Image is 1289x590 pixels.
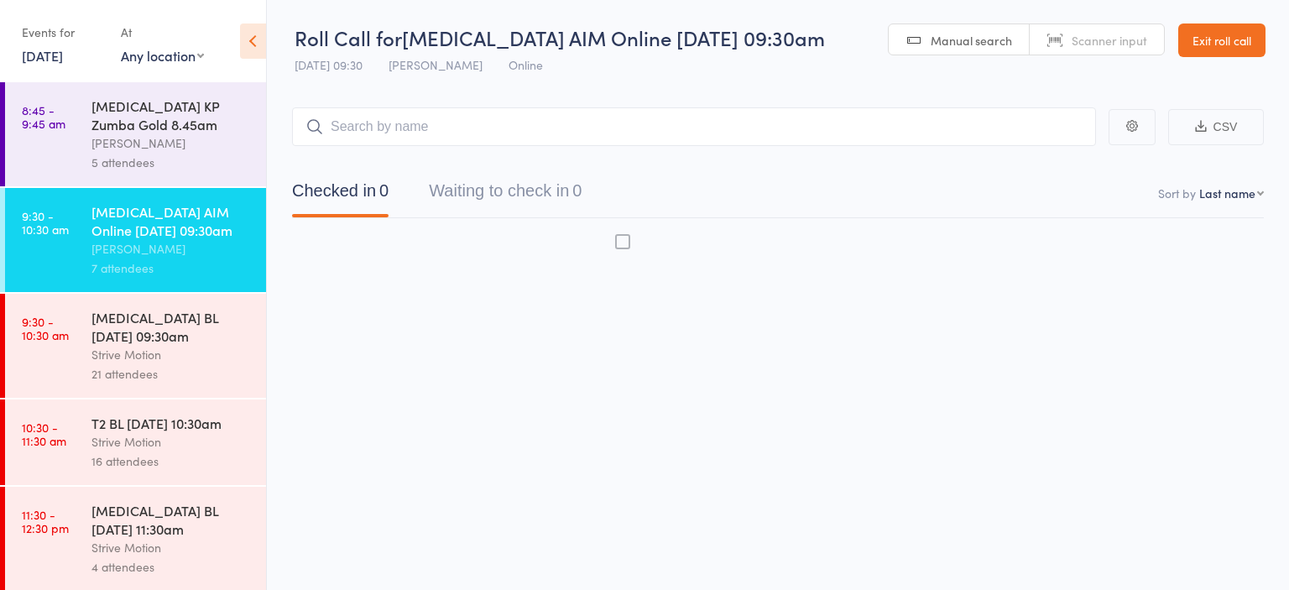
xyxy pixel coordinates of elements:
[91,501,252,538] div: [MEDICAL_DATA] BL [DATE] 11:30am
[91,557,252,577] div: 4 attendees
[22,315,69,342] time: 9:30 - 10:30 am
[292,173,389,217] button: Checked in0
[22,46,63,65] a: [DATE]
[91,258,252,278] div: 7 attendees
[91,414,252,432] div: T2 BL [DATE] 10:30am
[91,345,252,364] div: Strive Motion
[295,56,363,73] span: [DATE] 09:30
[91,153,252,172] div: 5 attendees
[22,420,66,447] time: 10:30 - 11:30 am
[121,46,204,65] div: Any location
[379,181,389,200] div: 0
[91,308,252,345] div: [MEDICAL_DATA] BL [DATE] 09:30am
[91,133,252,153] div: [PERSON_NAME]
[402,23,825,51] span: [MEDICAL_DATA] AIM Online [DATE] 09:30am
[5,294,266,398] a: 9:30 -10:30 am[MEDICAL_DATA] BL [DATE] 09:30amStrive Motion21 attendees
[1199,185,1255,201] div: Last name
[22,103,65,130] time: 8:45 - 9:45 am
[91,364,252,384] div: 21 attendees
[509,56,543,73] span: Online
[429,173,582,217] button: Waiting to check in0
[5,82,266,186] a: 8:45 -9:45 am[MEDICAL_DATA] KP Zumba Gold 8.45am[PERSON_NAME]5 attendees
[1158,185,1196,201] label: Sort by
[5,188,266,292] a: 9:30 -10:30 am[MEDICAL_DATA] AIM Online [DATE] 09:30am[PERSON_NAME]7 attendees
[5,399,266,485] a: 10:30 -11:30 amT2 BL [DATE] 10:30amStrive Motion16 attendees
[91,202,252,239] div: [MEDICAL_DATA] AIM Online [DATE] 09:30am
[572,181,582,200] div: 0
[91,432,252,452] div: Strive Motion
[121,18,204,46] div: At
[292,107,1096,146] input: Search by name
[91,452,252,471] div: 16 attendees
[295,23,402,51] span: Roll Call for
[931,32,1012,49] span: Manual search
[389,56,483,73] span: [PERSON_NAME]
[22,18,104,46] div: Events for
[91,538,252,557] div: Strive Motion
[1072,32,1147,49] span: Scanner input
[1178,23,1266,57] a: Exit roll call
[1168,109,1264,145] button: CSV
[91,239,252,258] div: [PERSON_NAME]
[22,209,69,236] time: 9:30 - 10:30 am
[22,508,69,535] time: 11:30 - 12:30 pm
[91,97,252,133] div: [MEDICAL_DATA] KP Zumba Gold 8.45am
